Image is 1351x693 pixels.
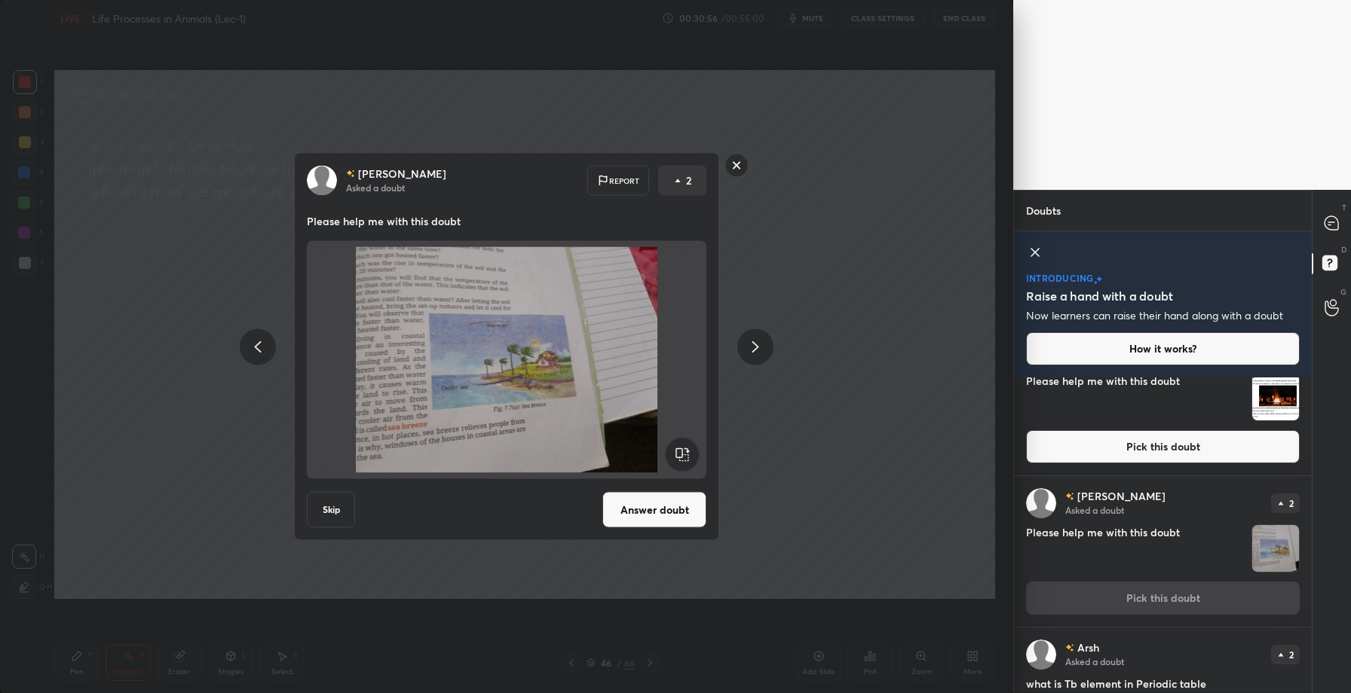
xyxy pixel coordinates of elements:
[686,173,691,188] p: 2
[307,166,337,196] img: default.png
[1026,488,1056,518] img: default.png
[1014,377,1312,692] div: grid
[602,492,706,528] button: Answer doubt
[587,166,649,196] div: Report
[1252,525,1299,572] img: 1759920426V214BW.JPEG
[1026,640,1056,670] img: default.png
[346,182,405,194] p: Asked a doubt
[346,169,355,178] img: no-rating-badge.077c3623.svg
[1065,644,1074,652] img: no-rating-badge.077c3623.svg
[1026,676,1300,691] h4: what is Tb element in Periodic table
[1342,202,1346,213] p: T
[1077,642,1099,654] p: Arsh
[1096,276,1102,282] img: large-star.026637fe.svg
[307,214,706,229] p: Please help me with this doubt
[1065,493,1074,501] img: no-rating-badge.077c3623.svg
[1252,374,1299,420] img: 1759919997LDLHFC.jpeg
[1289,499,1294,508] p: 2
[1065,504,1124,516] p: Asked a doubt
[1014,191,1073,230] p: Doubts
[1026,332,1300,365] button: How it works?
[1340,286,1346,298] p: G
[307,492,355,528] button: Skip
[1026,524,1245,572] h4: Please help me with this doubt
[1094,280,1098,285] img: small-star.76a44327.svg
[358,168,446,180] p: [PERSON_NAME]
[1026,287,1173,305] h5: Raise a hand with a doubt
[1026,308,1283,323] p: Now learners can raise their hand along with a doubt
[1026,430,1300,463] button: Pick this doubt
[1077,490,1166,502] p: [PERSON_NAME]
[1065,655,1124,667] p: Asked a doubt
[1026,273,1094,282] p: introducing
[1341,244,1346,255] p: D
[1026,373,1245,421] h4: Please help me with this doubt
[325,247,688,473] img: 1759920426V214BW.JPEG
[1289,650,1294,659] p: 2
